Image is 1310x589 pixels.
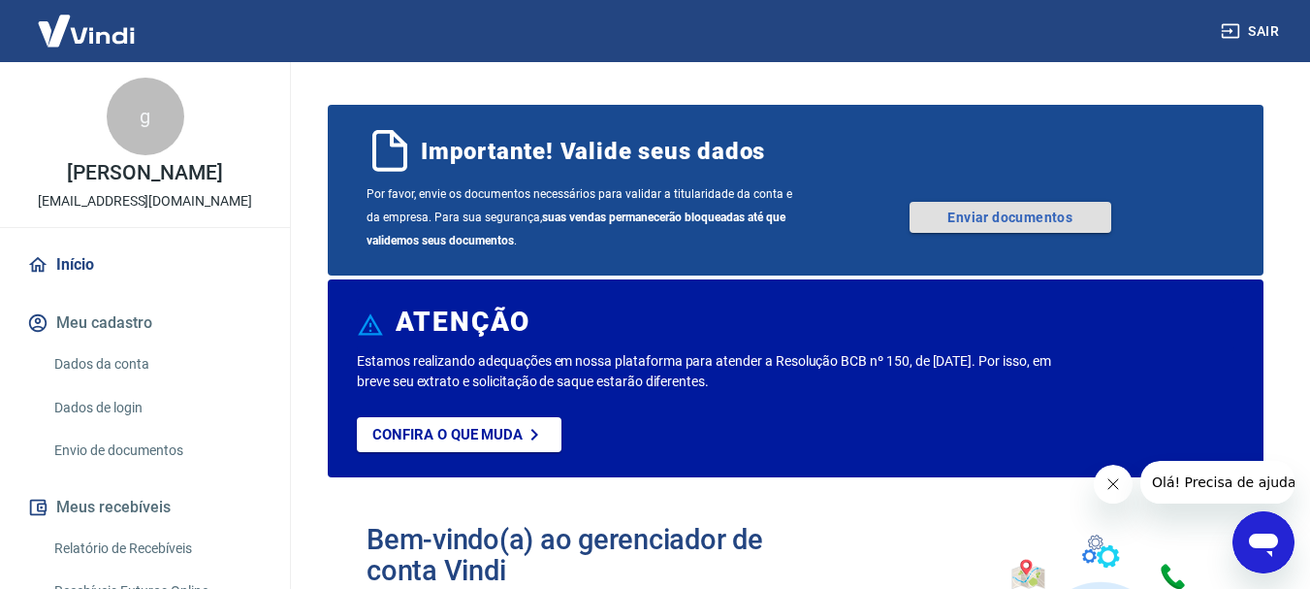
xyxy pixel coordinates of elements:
a: Enviar documentos [910,202,1111,233]
a: Dados da conta [47,344,267,384]
button: Meus recebíveis [23,486,267,529]
a: Início [23,244,267,286]
p: Estamos realizando adequações em nossa plataforma para atender a Resolução BCB nº 150, de [DATE].... [357,351,1059,392]
img: Vindi [23,1,149,60]
div: g [107,78,184,155]
a: Dados de login [47,388,267,428]
b: suas vendas permanecerão bloqueadas até que validemos seus documentos [367,211,785,247]
iframe: Botão para abrir a janela de mensagens [1232,511,1294,573]
h2: Bem-vindo(a) ao gerenciador de conta Vindi [367,524,796,586]
p: [PERSON_NAME] [67,163,222,183]
span: Olá! Precisa de ajuda? [12,14,163,29]
button: Meu cadastro [23,302,267,344]
iframe: Mensagem da empresa [1140,461,1294,504]
p: [EMAIL_ADDRESS][DOMAIN_NAME] [38,191,252,212]
iframe: Fechar mensagem [1094,465,1133,504]
a: Relatório de Recebíveis [47,529,267,569]
p: Confira o que muda [372,426,523,443]
a: Envio de documentos [47,431,267,471]
a: Confira o que muda [357,417,561,452]
button: Sair [1217,14,1287,49]
span: Importante! Valide seus dados [421,136,765,167]
span: Por favor, envie os documentos necessários para validar a titularidade da conta e da empresa. Par... [367,182,796,252]
h6: ATENÇÃO [396,312,530,332]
